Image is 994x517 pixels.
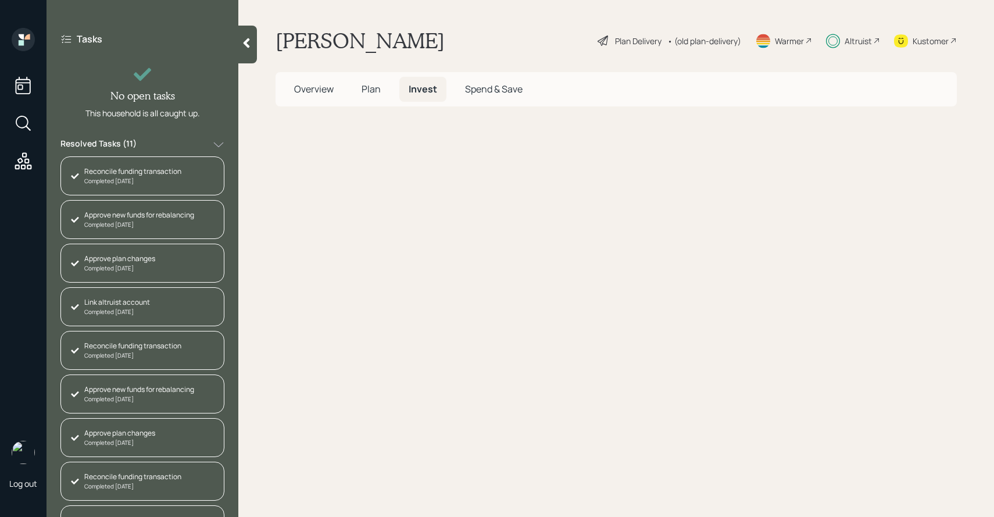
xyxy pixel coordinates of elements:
[615,35,662,47] div: Plan Delivery
[84,395,194,404] div: Completed [DATE]
[84,220,194,229] div: Completed [DATE]
[84,264,155,273] div: Completed [DATE]
[84,166,181,177] div: Reconcile funding transaction
[667,35,741,47] div: • (old plan-delivery)
[84,438,155,447] div: Completed [DATE]
[84,384,194,395] div: Approve new funds for rebalancing
[465,83,523,95] span: Spend & Save
[85,107,200,119] div: This household is all caught up.
[60,138,137,152] label: Resolved Tasks ( 11 )
[12,441,35,464] img: sami-boghos-headshot.png
[84,254,155,264] div: Approve plan changes
[294,83,334,95] span: Overview
[110,90,175,102] h4: No open tasks
[84,308,150,316] div: Completed [DATE]
[84,297,150,308] div: Link altruist account
[409,83,437,95] span: Invest
[84,341,181,351] div: Reconcile funding transaction
[84,210,194,220] div: Approve new funds for rebalancing
[84,428,155,438] div: Approve plan changes
[84,177,181,186] div: Completed [DATE]
[276,28,445,54] h1: [PERSON_NAME]
[775,35,804,47] div: Warmer
[362,83,381,95] span: Plan
[84,351,181,360] div: Completed [DATE]
[845,35,872,47] div: Altruist
[77,33,102,45] label: Tasks
[84,482,181,491] div: Completed [DATE]
[913,35,949,47] div: Kustomer
[84,472,181,482] div: Reconcile funding transaction
[9,478,37,489] div: Log out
